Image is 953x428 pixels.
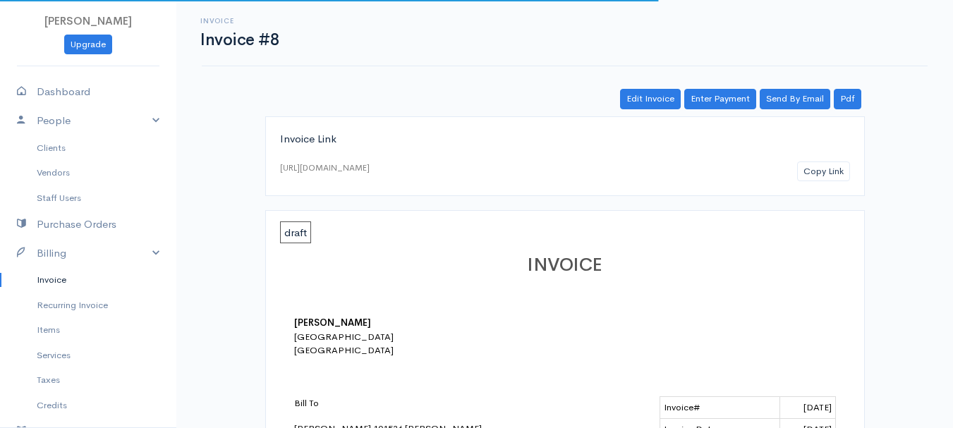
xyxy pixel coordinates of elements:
b: [PERSON_NAME] [294,317,371,329]
div: Invoice Link [280,131,850,147]
span: draft [280,221,311,243]
td: Invoice# [660,397,780,419]
a: Pdf [834,89,861,109]
span: [PERSON_NAME] [44,14,132,27]
h1: Invoice #8 [200,31,279,49]
td: [DATE] [780,397,835,419]
a: Upgrade [64,35,112,55]
button: Copy Link [797,161,850,182]
p: Bill To [294,396,541,410]
a: Edit Invoice [620,89,681,109]
h1: INVOICE [294,255,836,276]
a: Send By Email [760,89,830,109]
div: [URL][DOMAIN_NAME] [280,161,370,174]
a: Enter Payment [684,89,756,109]
div: [GEOGRAPHIC_DATA] [GEOGRAPHIC_DATA] [294,330,541,357]
h6: Invoice [200,17,279,25]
